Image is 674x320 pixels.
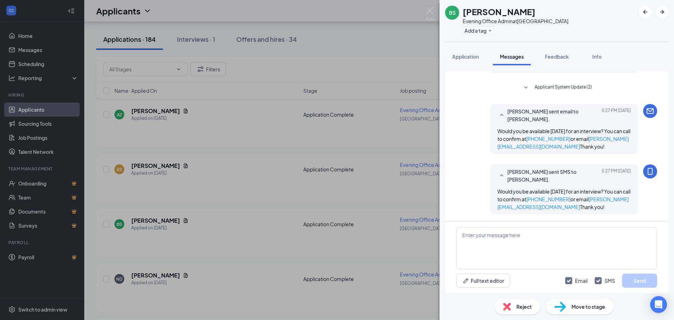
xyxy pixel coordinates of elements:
button: Send [622,274,657,288]
button: SmallChevronDownApplicant System Update (2) [522,84,592,92]
span: Feedback [545,53,569,60]
button: ArrowRight [656,6,668,18]
svg: SmallChevronDown [522,84,530,92]
svg: SmallChevronUp [497,111,506,119]
div: Open Intercom Messenger [650,296,667,313]
button: ArrowLeftNew [639,6,652,18]
span: [DATE] 5:27 PM [602,168,631,183]
svg: Plus [488,28,492,33]
div: Evening Office Admin at [GEOGRAPHIC_DATA] [463,18,568,25]
span: Would you be available [DATE] for an interview? You can call to confirm at or email Thank you! [497,188,630,210]
span: Reject [516,303,532,311]
h1: [PERSON_NAME] [463,6,535,18]
svg: Email [646,107,654,115]
span: [DATE] 5:27 PM [602,107,631,123]
span: Info [592,53,602,60]
button: PlusAdd a tag [463,27,494,34]
span: Messages [500,53,524,60]
svg: ArrowRight [658,8,666,16]
span: Applicant System Update (2) [535,84,592,92]
a: [PHONE_NUMBER] [526,196,570,202]
span: Move to stage [571,303,605,311]
svg: Pen [462,277,469,284]
a: [PHONE_NUMBER] [526,136,570,142]
svg: MobileSms [646,167,654,176]
svg: ArrowLeftNew [641,8,649,16]
span: Would you be available [DATE] for an interview? You can call to confirm at or email Thank you! [497,128,630,150]
span: [PERSON_NAME] sent SMS to [PERSON_NAME]. [507,168,599,183]
svg: SmallChevronUp [497,171,506,180]
span: [PERSON_NAME] sent email to [PERSON_NAME]. [507,107,599,123]
span: Application [452,53,479,60]
div: BS [449,9,456,16]
button: Full text editorPen [456,274,510,288]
